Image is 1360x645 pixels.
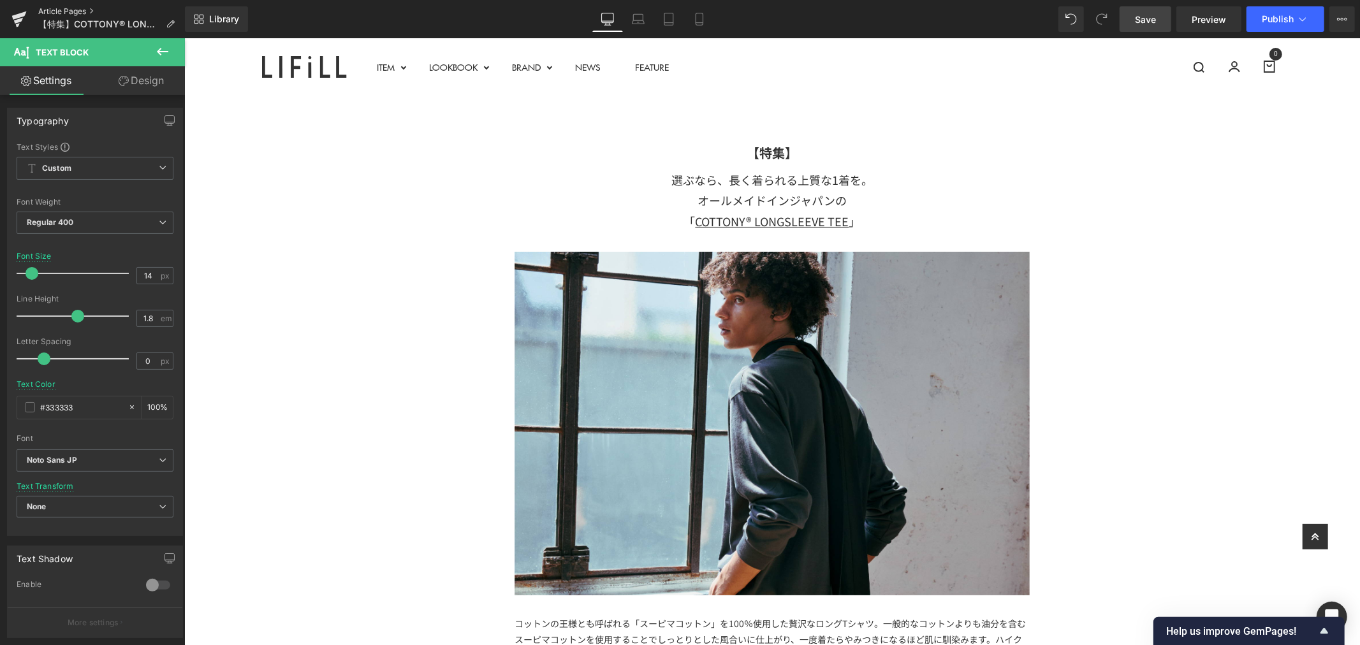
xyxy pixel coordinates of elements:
[8,607,182,637] button: More settings
[1176,6,1241,32] a: Preview
[40,400,122,414] input: Color
[1166,625,1317,637] span: Help us improve GemPages!
[161,357,172,365] span: px
[1058,6,1084,32] button: Undo
[684,6,715,32] a: Mobile
[183,17,220,40] a: ITEM
[17,337,173,346] div: Letter Spacing
[42,163,71,174] b: Custom
[1262,14,1294,24] span: Publish
[562,105,613,124] strong: 【特集】
[142,396,173,419] div: %
[68,617,119,628] p: More settings
[330,131,845,173] div: 選ぶなら、長く着られる上質な1着を。 オールメイドインジャパンの
[1089,6,1115,32] button: Redo
[17,141,173,152] div: Text Styles
[161,314,172,322] span: em
[328,22,356,35] span: BRAND
[95,66,187,95] a: Design
[592,6,623,32] a: Desktop
[17,252,52,261] div: Font Size
[381,17,426,40] a: NEWS
[1166,623,1332,639] button: Show survey - Help us improve GemPages!
[17,579,133,593] div: Enable
[451,22,485,35] span: FEATURE
[193,22,210,35] span: ITEM
[17,108,69,126] div: Typography
[1072,16,1098,41] a: 0
[500,175,665,191] span: 「
[17,434,173,443] div: Font
[511,175,665,191] a: COTTONY® LONGSLEEVE TEE
[623,6,654,32] a: Laptop
[17,482,74,491] div: Text Transform
[27,217,74,227] b: Regular 400
[330,577,845,642] div: コットンの王様とも呼ばれる「スーピマコットン」を100％使用した贅沢なロングTシャツ。一般的なコットンよりも油分を含むスーピマコットンを使用することでしっとりとした風合いに仕上がり、一度着たらや...
[441,17,494,40] a: FEATURE
[1192,13,1226,26] span: Preview
[36,47,89,57] span: Text Block
[654,6,684,32] a: Tablet
[1317,602,1347,632] div: Open Intercom Messenger
[391,22,416,35] span: NEWS
[38,19,161,29] span: 【特集】COTTONY® LONGSLEEVE TEEのご紹介
[1329,6,1355,32] button: More
[17,546,73,564] div: Text Shadow
[17,380,55,389] div: Text Color
[318,17,366,40] a: BRAND
[27,502,47,511] b: None
[1135,13,1156,26] span: Save
[235,17,303,40] a: LOOKBOOK
[17,294,173,303] div: Line Height
[38,6,185,17] a: Article Pages
[185,6,248,32] a: New Library
[1085,10,1098,22] span: 0
[665,175,676,191] span: 」
[17,198,173,207] div: Font Weight
[209,13,239,25] span: Library
[161,272,172,280] span: px
[245,22,293,35] span: LOOKBOOK
[1247,6,1324,32] button: Publish
[27,455,77,466] i: Noto Sans JP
